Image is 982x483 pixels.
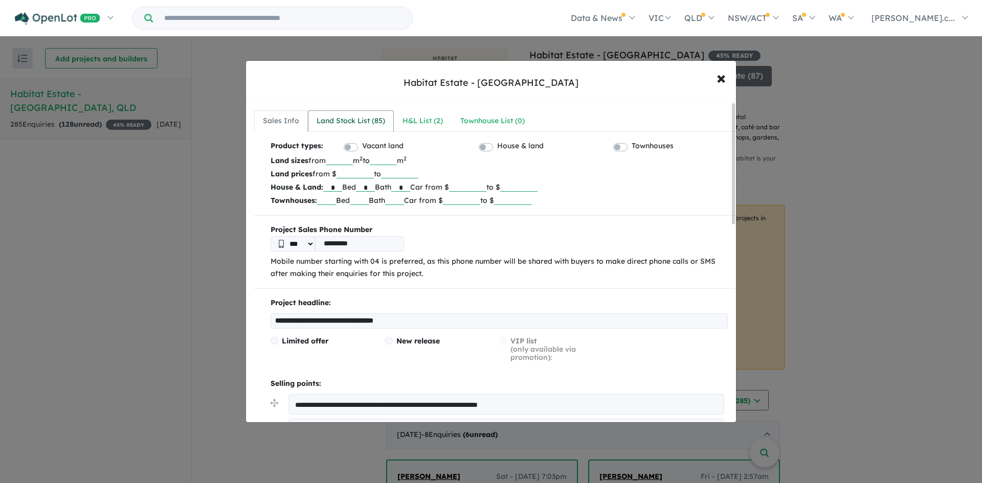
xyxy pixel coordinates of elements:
p: Mobile number starting with 04 is preferred, as this phone number will be shared with buyers to m... [271,256,728,280]
label: Vacant land [362,140,404,152]
b: Land sizes [271,156,308,165]
span: New release [396,336,440,346]
b: Project Sales Phone Number [271,224,728,236]
div: Habitat Estate - [GEOGRAPHIC_DATA] [404,76,578,89]
img: Phone icon [279,240,284,248]
span: × [717,66,726,88]
b: House & Land: [271,182,323,192]
span: Limited offer [282,336,328,346]
sup: 2 [360,155,363,162]
div: Land Stock List ( 85 ) [317,115,385,127]
p: from m to m [271,154,728,167]
img: Openlot PRO Logo White [15,12,100,25]
p: from $ to [271,167,728,180]
sup: 2 [404,155,407,162]
span: [PERSON_NAME].c... [872,13,955,23]
p: Bed Bath Car from $ to $ [271,180,728,194]
div: Townhouse List ( 0 ) [460,115,525,127]
b: Land prices [271,169,313,178]
img: drag.svg [271,399,278,407]
p: Project headline: [271,297,728,309]
input: Try estate name, suburb, builder or developer [155,7,410,29]
label: Townhouses [632,140,674,152]
p: Selling points: [271,378,728,390]
div: H&L List ( 2 ) [403,115,443,127]
label: House & land [497,140,544,152]
div: Sales Info [263,115,299,127]
b: Townhouses: [271,196,317,205]
b: Product types: [271,140,323,154]
p: Bed Bath Car from $ to $ [271,194,728,207]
